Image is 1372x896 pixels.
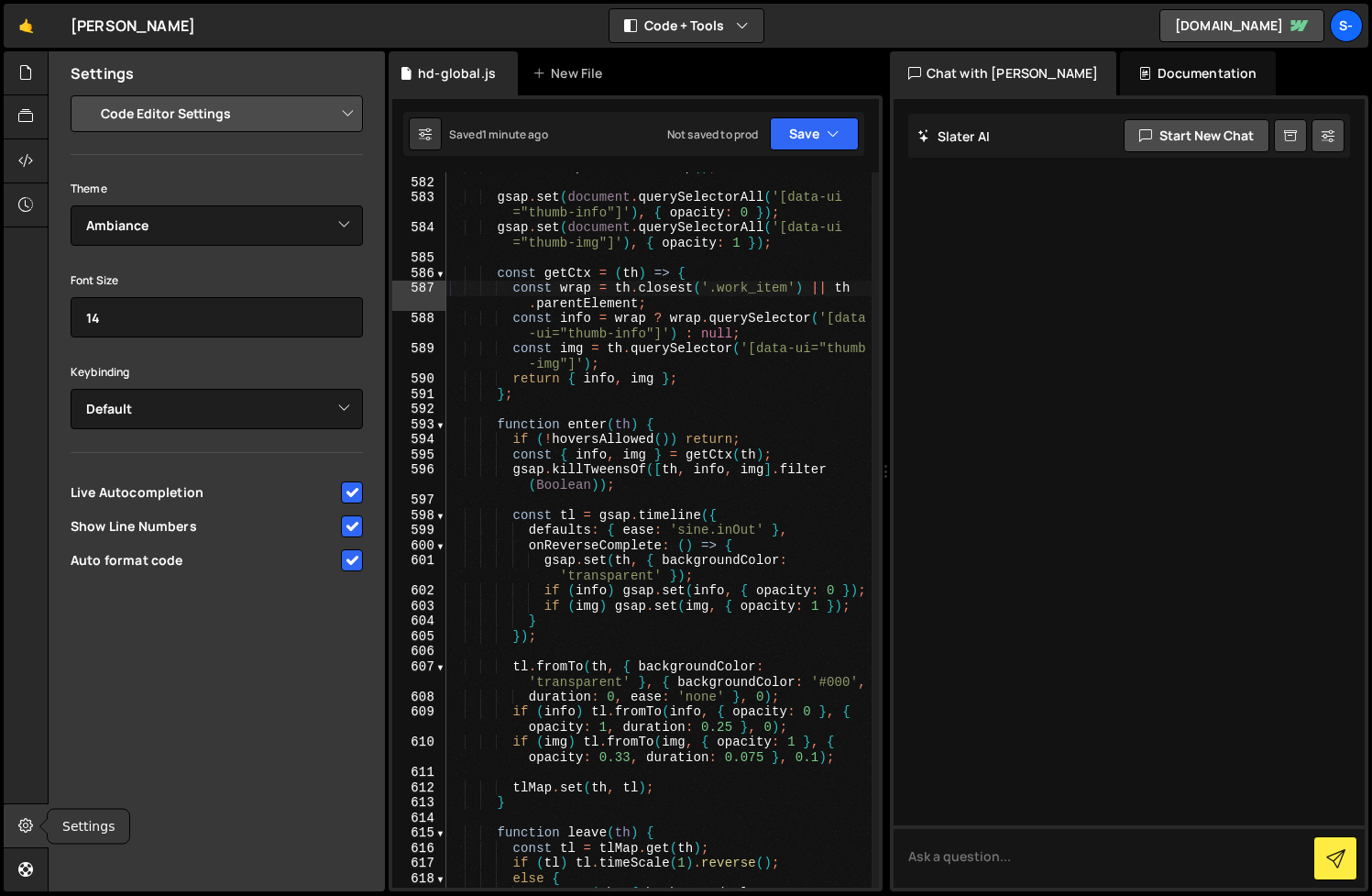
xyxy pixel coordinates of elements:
[392,341,446,371] div: 589
[71,271,118,290] label: Font Size
[392,508,446,524] div: 598
[392,432,446,448] div: 594
[4,4,49,48] a: 🤙
[392,599,446,614] div: 603
[48,810,129,844] div: Settings
[392,795,446,811] div: 613
[392,841,446,857] div: 616
[392,266,446,282] div: 586
[392,190,446,220] div: 583
[392,387,446,403] div: 591
[71,63,134,83] h2: Settings
[392,538,446,554] div: 600
[392,690,446,705] div: 608
[392,402,446,417] div: 592
[392,553,446,583] div: 601
[890,51,1117,95] div: Chat with [PERSON_NAME]
[392,220,446,250] div: 584
[392,448,446,463] div: 595
[667,127,759,142] div: Not saved to prod
[392,629,446,645] div: 605
[392,492,446,508] div: 597
[392,175,446,191] div: 582
[392,735,446,765] div: 610
[1159,9,1324,42] a: [DOMAIN_NAME]
[71,551,338,570] span: Auto format code
[71,15,195,37] div: [PERSON_NAME]
[1124,119,1269,152] button: Start new chat
[71,517,338,536] span: Show Line Numbers
[392,523,446,538] div: 599
[609,9,763,42] button: Code + Tools
[392,281,446,311] div: 587
[392,417,446,433] div: 593
[71,483,338,502] span: Live Autocompletion
[392,704,446,735] div: 609
[392,644,446,659] div: 606
[392,614,446,629] div: 604
[418,64,496,83] div: hd-global.js
[392,371,446,387] div: 590
[482,127,548,142] div: 1 minute ago
[1120,51,1275,95] div: Documentation
[770,117,859,150] button: Save
[392,811,446,826] div: 614
[392,250,446,266] div: 585
[392,765,446,780] div: 611
[392,659,446,690] div: 607
[71,363,130,382] label: Keybinding
[392,462,446,492] div: 596
[532,64,609,83] div: New File
[392,311,446,341] div: 588
[917,127,991,145] h2: Slater AI
[71,180,107,198] label: Theme
[392,780,446,796] div: 612
[449,127,548,142] div: Saved
[392,583,446,599] div: 602
[392,825,446,841] div: 615
[392,871,446,887] div: 618
[1330,9,1363,42] a: s-
[392,856,446,871] div: 617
